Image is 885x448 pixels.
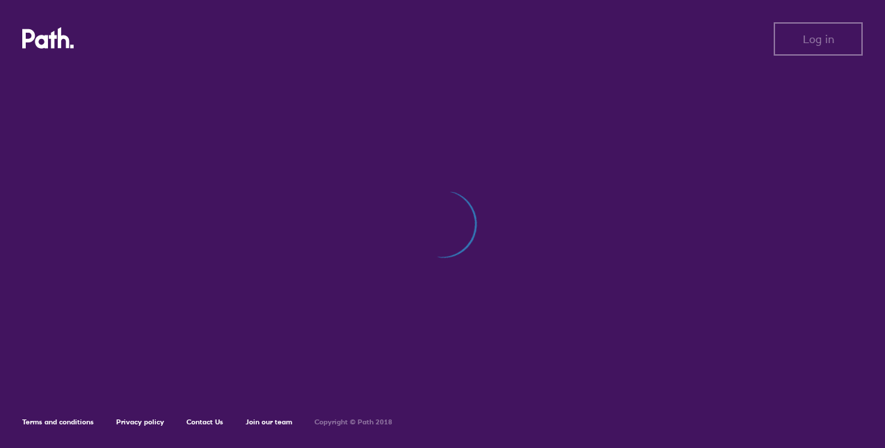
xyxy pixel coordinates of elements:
h6: Copyright © Path 2018 [314,418,392,426]
a: Join our team [246,417,292,426]
button: Log in [774,22,863,56]
a: Contact Us [186,417,223,426]
a: Privacy policy [116,417,164,426]
a: Terms and conditions [22,417,94,426]
span: Log in [803,33,834,45]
